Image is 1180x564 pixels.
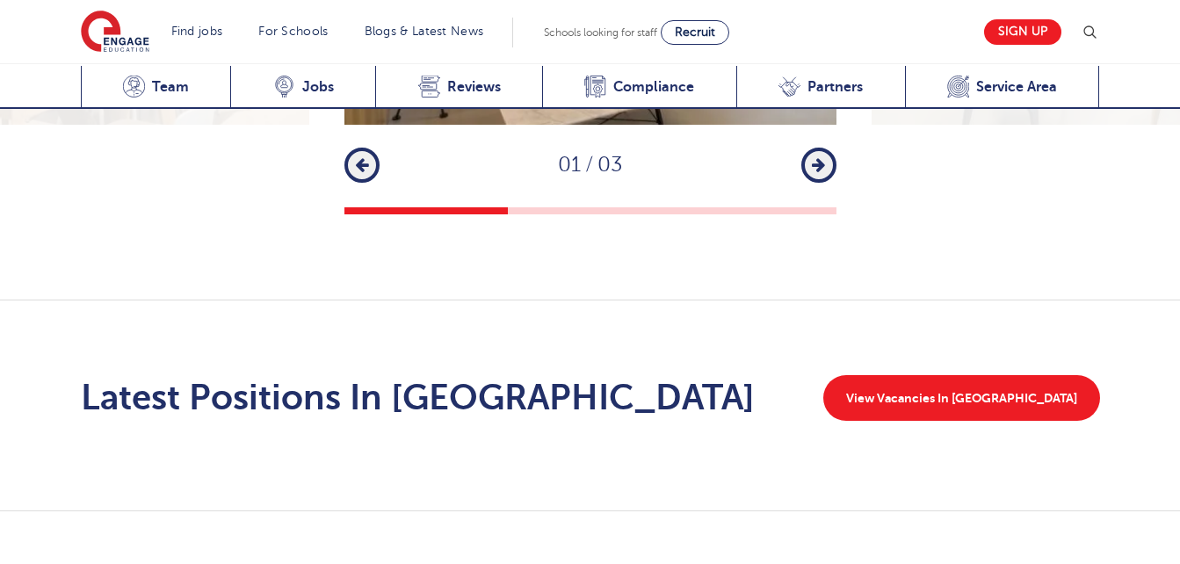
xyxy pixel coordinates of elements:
span: Compliance [613,78,694,96]
a: For Schools [258,25,328,38]
span: Service Area [976,78,1057,96]
span: 01 [558,153,581,177]
img: Engage Education [81,11,149,54]
a: Find jobs [171,25,223,38]
span: Recruit [675,25,715,39]
a: Reviews [375,66,542,109]
button: 1 of 3 [344,207,509,214]
span: 03 [597,153,622,177]
span: Partners [807,78,863,96]
a: View Vacancies In [GEOGRAPHIC_DATA] [823,375,1100,421]
span: Jobs [302,78,334,96]
h2: Latest Positions In [GEOGRAPHIC_DATA] [81,377,755,419]
button: 2 of 3 [508,207,672,214]
span: Team [152,78,189,96]
a: Blogs & Latest News [365,25,484,38]
a: Recruit [661,20,729,45]
a: Team [81,66,231,109]
a: Jobs [230,66,375,109]
a: Compliance [542,66,736,109]
span: / [581,153,597,177]
button: 3 of 3 [672,207,836,214]
span: Reviews [447,78,501,96]
a: Service Area [905,66,1100,109]
span: Schools looking for staff [544,26,657,39]
a: Partners [736,66,905,109]
a: Sign up [984,19,1061,45]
